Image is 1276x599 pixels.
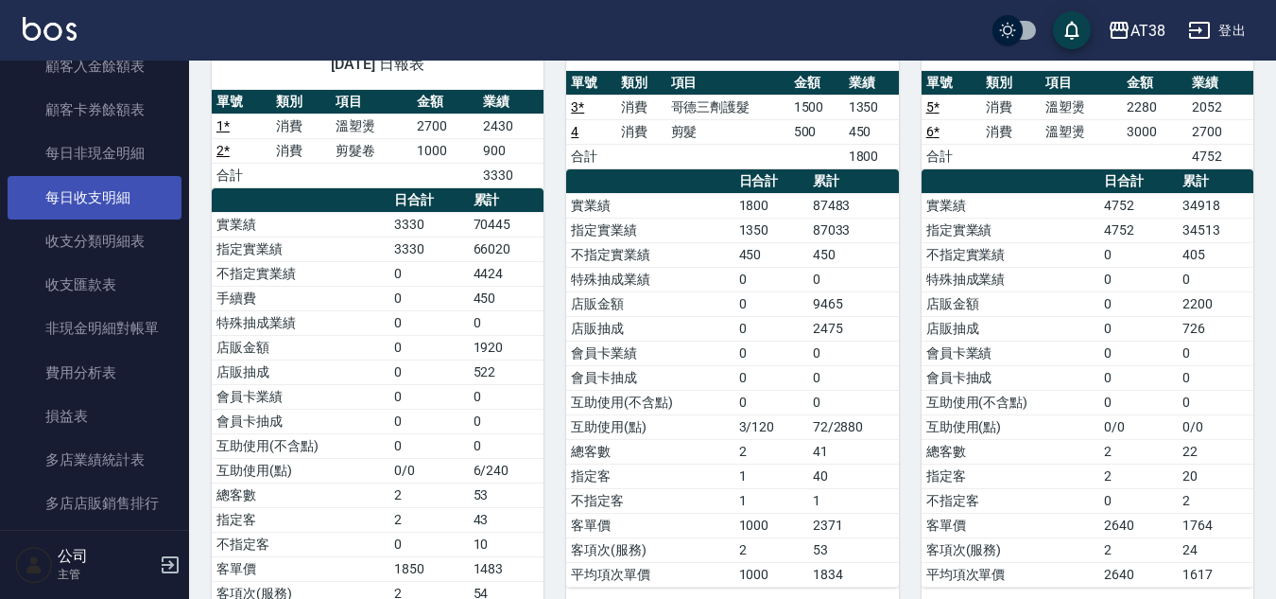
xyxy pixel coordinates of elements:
td: 溫塑燙 [1041,119,1122,144]
th: 類別 [271,90,331,115]
td: 互助使用(不含點) [566,390,733,414]
td: 2052 [1187,95,1253,119]
div: AT38 [1130,19,1165,43]
a: 每日收支明細 [8,176,181,220]
td: 3330 [389,237,468,261]
td: 1000 [412,138,478,163]
td: 53 [469,483,544,507]
td: 10 [469,532,544,556]
th: 累計 [1178,169,1253,194]
th: 單號 [566,71,616,96]
td: 3/120 [734,414,808,439]
th: 業績 [1187,71,1253,96]
td: 溫塑燙 [331,114,412,138]
td: 2430 [478,114,544,138]
td: 0 [389,310,468,335]
td: 2700 [412,114,478,138]
td: 消費 [981,119,1041,144]
a: 每日非現金明細 [8,132,181,175]
th: 類別 [981,71,1041,96]
td: 0 [389,433,468,458]
table: a dense table [566,169,898,588]
td: 客單價 [212,556,389,581]
td: 0 [1099,390,1178,414]
td: 合計 [922,144,981,168]
td: 0/0 [1099,414,1178,439]
td: 消費 [616,95,666,119]
td: 1764 [1178,513,1253,537]
td: 實業績 [212,212,389,237]
td: 2 [1099,439,1178,464]
td: 6/240 [469,458,544,483]
td: 40 [808,464,899,488]
td: 43 [469,507,544,532]
a: 費用分析表 [8,351,181,395]
td: 不指定實業績 [212,261,389,286]
td: 4752 [1187,144,1253,168]
td: 0 [808,341,899,365]
td: 2 [1099,464,1178,488]
td: 2475 [808,316,899,341]
td: 0 [1178,365,1253,390]
td: 消費 [271,138,331,163]
td: 0/0 [1178,414,1253,439]
td: 0 [734,291,808,316]
table: a dense table [922,169,1253,588]
td: 1000 [734,562,808,587]
td: 2 [1099,537,1178,562]
td: 2700 [1187,119,1253,144]
th: 單號 [212,90,271,115]
td: 實業績 [922,193,1099,218]
td: 72/2880 [808,414,899,439]
td: 互助使用(點) [922,414,1099,439]
td: 0 [1099,291,1178,316]
td: 會員卡抽成 [212,409,389,433]
td: 實業績 [566,193,733,218]
td: 指定實業績 [922,218,1099,242]
td: 哥德三劑護髮 [666,95,789,119]
td: 2 [389,507,468,532]
td: 1920 [469,335,544,360]
td: 4424 [469,261,544,286]
td: 0 [808,267,899,291]
td: 0 [389,335,468,360]
td: 0 [1178,267,1253,291]
a: 多店業績統計表 [8,438,181,482]
td: 0 [1178,341,1253,365]
td: 70445 [469,212,544,237]
td: 客單價 [922,513,1099,537]
td: 店販金額 [922,291,1099,316]
table: a dense table [212,90,543,188]
td: 指定客 [212,507,389,532]
td: 1617 [1178,562,1253,587]
th: 項目 [331,90,412,115]
th: 日合計 [389,188,468,213]
td: 726 [1178,316,1253,341]
td: 0 [389,384,468,409]
td: 1500 [789,95,844,119]
table: a dense table [922,71,1253,169]
td: 總客數 [566,439,733,464]
td: 指定客 [922,464,1099,488]
td: 互助使用(不含點) [922,390,1099,414]
td: 消費 [271,114,331,138]
td: 2200 [1178,291,1253,316]
td: 0 [389,286,468,310]
td: 9465 [808,291,899,316]
td: 53 [808,537,899,562]
td: 2280 [1122,95,1188,119]
button: AT38 [1100,11,1173,50]
td: 0 [808,365,899,390]
td: 1483 [469,556,544,581]
td: 0 [389,360,468,384]
button: save [1053,11,1091,49]
td: 總客數 [212,483,389,507]
td: 0/0 [389,458,468,483]
td: 0 [469,384,544,409]
td: 2 [734,439,808,464]
td: 不指定客 [922,488,1099,513]
td: 405 [1178,242,1253,267]
td: 2 [1178,488,1253,513]
th: 累計 [808,169,899,194]
th: 金額 [412,90,478,115]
